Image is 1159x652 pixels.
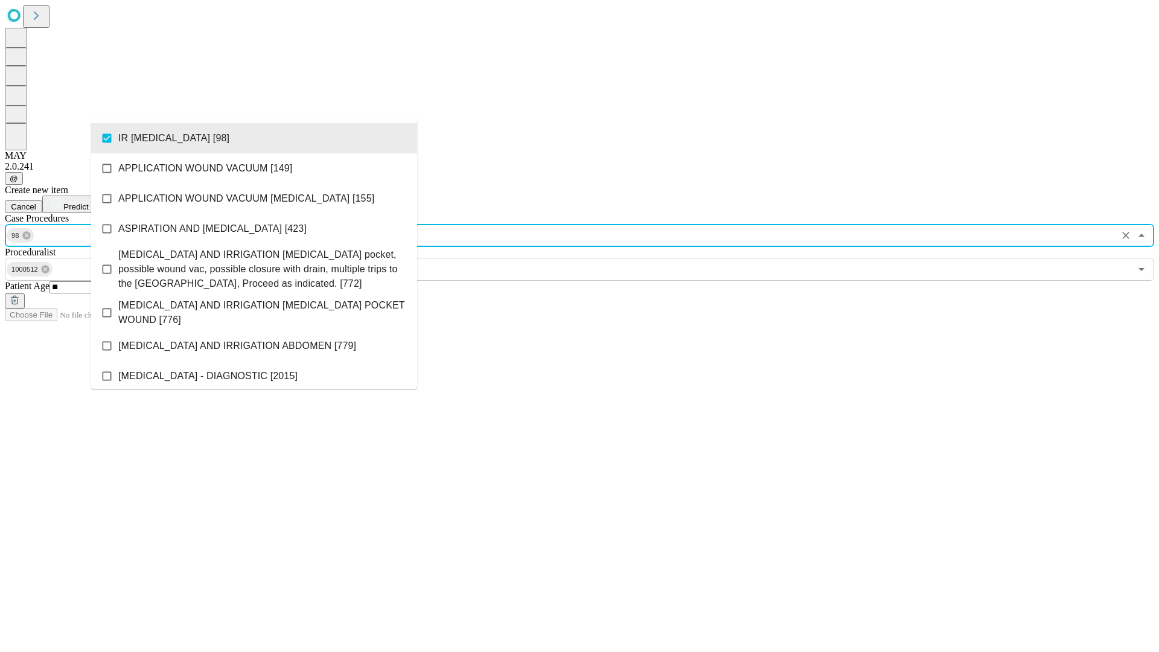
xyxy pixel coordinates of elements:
[5,161,1154,172] div: 2.0.241
[118,248,407,291] span: [MEDICAL_DATA] AND IRRIGATION [MEDICAL_DATA] pocket, possible wound vac, possible closure with dr...
[118,191,374,206] span: APPLICATION WOUND VACUUM [MEDICAL_DATA] [155]
[7,228,34,243] div: 98
[42,196,98,213] button: Predict
[118,369,298,383] span: [MEDICAL_DATA] - DIAGNOSTIC [2015]
[118,298,407,327] span: [MEDICAL_DATA] AND IRRIGATION [MEDICAL_DATA] POCKET WOUND [776]
[118,131,229,145] span: IR [MEDICAL_DATA] [98]
[10,174,18,183] span: @
[7,262,53,276] div: 1000512
[1133,261,1150,278] button: Open
[1133,227,1150,244] button: Close
[118,222,307,236] span: ASPIRATION AND [MEDICAL_DATA] [423]
[7,263,43,276] span: 1000512
[5,213,69,223] span: Scheduled Procedure
[11,202,36,211] span: Cancel
[118,339,356,353] span: [MEDICAL_DATA] AND IRRIGATION ABDOMEN [779]
[118,161,292,176] span: APPLICATION WOUND VACUUM [149]
[5,150,1154,161] div: MAY
[5,185,68,195] span: Create new item
[5,281,49,291] span: Patient Age
[7,229,24,243] span: 98
[5,247,56,257] span: Proceduralist
[5,172,23,185] button: @
[1117,227,1134,244] button: Clear
[63,202,88,211] span: Predict
[5,200,42,213] button: Cancel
